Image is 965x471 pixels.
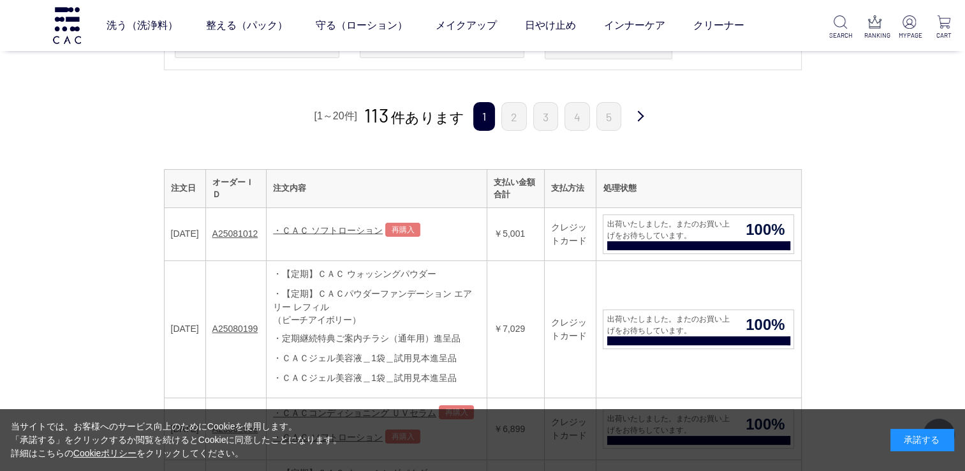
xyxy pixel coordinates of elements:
[439,405,474,419] a: 再購入
[864,15,886,40] a: RANKING
[545,169,596,207] th: 支払方法
[603,218,737,241] span: 出荷いたしました。またのお買い上げをお待ちしています。
[932,15,955,40] a: CART
[932,31,955,40] p: CART
[545,398,596,460] td: クレジットカード
[487,169,545,207] th: 支払い金額合計
[273,287,480,314] div: ・【定期】ＣＡＣパウダーファンデーション エアリー レフィル
[164,207,205,260] td: [DATE]
[273,267,480,281] div: ・【定期】ＣＡＣ ウォッシングパウダー
[205,8,287,43] a: 整える（パック）
[205,169,267,207] th: オーダーＩＤ
[364,103,388,126] span: 113
[603,313,737,336] span: 出荷いたしました。またのお買い上げをお待ちしています。
[545,207,596,260] td: クレジットカード
[312,107,359,126] div: [1～20件]
[267,169,487,207] th: 注文内容
[487,398,545,460] td: ￥6,899
[898,15,920,40] a: MYPAGE
[51,7,83,43] img: logo
[596,169,801,207] th: 処理状態
[473,102,495,131] span: 1
[385,223,420,237] a: 再購入
[737,218,793,241] span: 100%
[829,15,851,40] a: SEARCH
[273,332,480,345] div: ・定期継続特典ご案内チラシ（通年用）進呈品
[73,448,137,458] a: Cookieポリシー
[603,214,794,254] a: 出荷いたしました。またのお買い上げをお待ちしています。 100%
[273,314,480,326] div: （ピーチアイボリー）
[533,102,558,131] a: 3
[164,398,205,460] td: [DATE]
[212,324,258,334] a: A25080199
[435,8,496,43] a: メイクアップ
[864,31,886,40] p: RANKING
[273,352,480,365] div: ・ＣＡＣジェル美容液＿1袋＿試用見本進呈品
[212,228,258,239] a: A25081012
[564,102,590,131] a: 4
[106,8,177,43] a: 洗う（洗浄料）
[487,260,545,398] td: ￥7,029
[524,8,575,43] a: 日やけ止め
[487,207,545,260] td: ￥5,001
[603,8,665,43] a: インナーケア
[11,420,343,460] div: 当サイトでは、お客様へのサービス向上のためにCookieを使用します。 「承諾する」をクリックするか閲覧を続けるとCookieに同意したことになります。 詳細はこちらの をクリックしてください。
[829,31,851,40] p: SEARCH
[737,313,793,336] span: 100%
[596,102,621,131] a: 5
[890,429,954,451] div: 承諾する
[603,310,794,349] a: 出荷いたしました。またのお買い上げをお待ちしています。 100%
[628,102,653,132] a: 次
[693,8,744,43] a: クリーナー
[364,110,465,126] span: 件あります
[273,371,480,385] div: ・ＣＡＣジェル美容液＿1袋＿試用見本進呈品
[164,169,205,207] th: 注文日
[164,260,205,398] td: [DATE]
[315,8,407,43] a: 守る（ローション）
[273,408,436,418] a: ・ＣＡＣコンディショニング ＵＶセラム
[273,225,383,235] a: ・ＣＡＣ ソフトローション
[501,102,527,131] a: 2
[545,260,596,398] td: クレジットカード
[898,31,920,40] p: MYPAGE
